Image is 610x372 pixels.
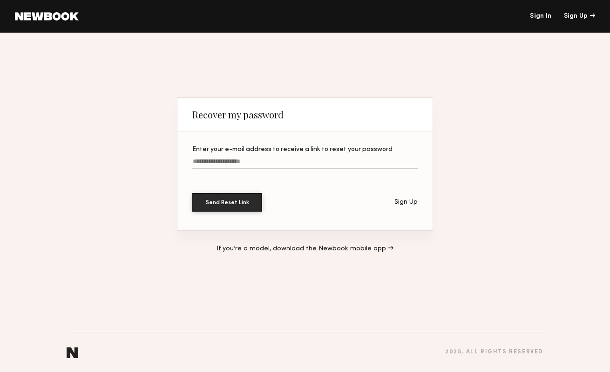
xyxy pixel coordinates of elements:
[192,146,418,153] div: Enter your e-mail address to receive a link to reset your password
[445,349,543,355] div: 2025 , all rights reserved
[192,193,262,212] button: Send Reset Link
[192,109,284,120] div: Recover my password
[394,199,418,206] div: Sign Up
[217,246,393,252] a: If you’re a model, download the Newbook mobile app →
[530,13,551,20] a: Sign In
[564,13,595,20] div: Sign Up
[192,158,418,169] input: Enter your e-mail address to receive a link to reset your password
